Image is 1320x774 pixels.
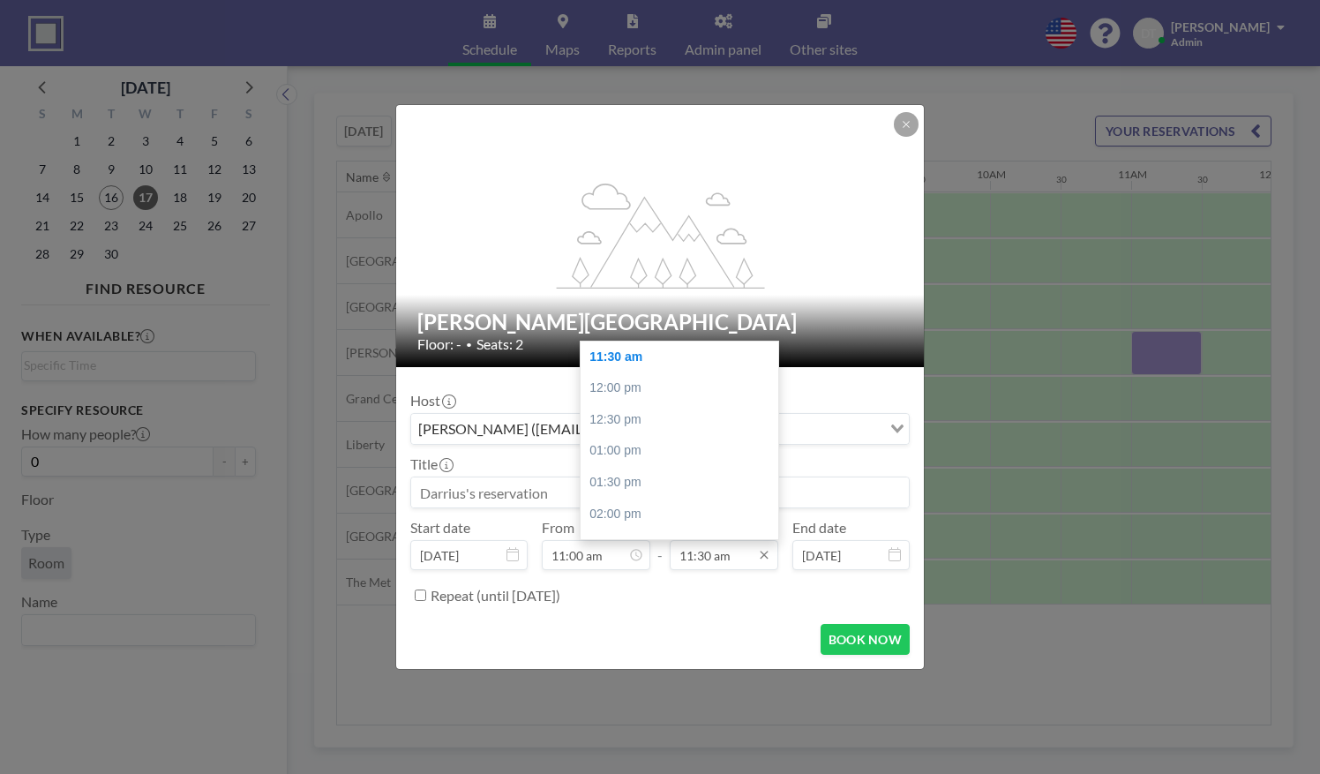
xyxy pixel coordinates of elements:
label: Repeat (until [DATE]) [431,587,560,605]
g: flex-grow: 1.2; [557,182,765,288]
label: Title [410,455,452,473]
div: 02:30 pm [581,530,787,561]
div: 02:00 pm [581,499,787,530]
label: From [542,519,574,537]
label: End date [792,519,846,537]
div: 01:00 pm [581,435,787,467]
label: Host [410,392,454,410]
button: BOOK NOW [821,624,910,655]
span: Floor: - [417,335,461,353]
h2: [PERSON_NAME][GEOGRAPHIC_DATA] [417,309,904,335]
div: 11:30 am [581,342,787,373]
div: 12:30 pm [581,404,787,436]
span: • [466,338,472,351]
div: 12:00 pm [581,372,787,404]
label: Start date [410,519,470,537]
span: Seats: 2 [476,335,523,353]
span: - [657,525,663,564]
div: Search for option [411,414,909,444]
input: Search for option [779,417,880,440]
input: Darrius's reservation [411,477,909,507]
span: [PERSON_NAME] ([EMAIL_ADDRESS][DOMAIN_NAME]) [415,417,777,440]
div: 01:30 pm [581,467,787,499]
